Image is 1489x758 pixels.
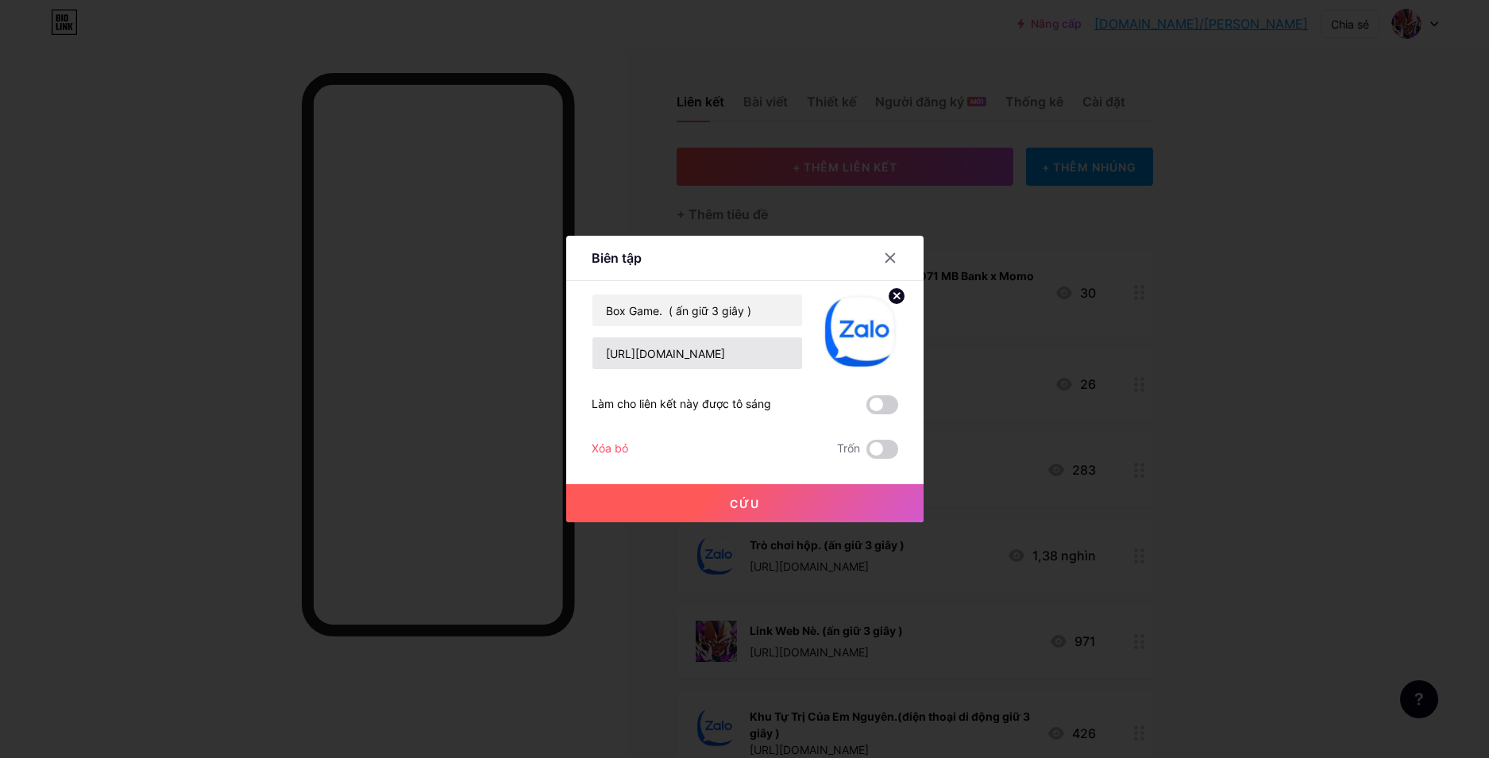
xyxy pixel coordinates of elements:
[592,397,771,410] font: Làm cho liên kết này được tô sáng
[822,294,898,370] img: liên kết_hình thu nhỏ
[592,250,642,266] font: Biên tập
[837,441,860,455] font: Trốn
[730,497,760,510] font: Cứu
[566,484,924,522] button: Cứu
[592,294,802,326] input: Tiêu đề
[592,337,802,369] input: URL
[592,441,628,455] font: Xóa bỏ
